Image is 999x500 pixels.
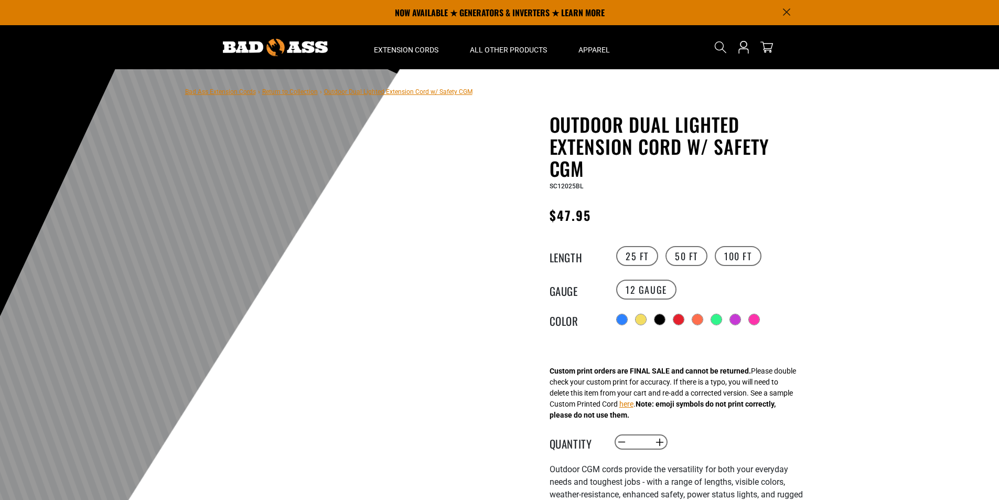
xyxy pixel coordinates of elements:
[550,206,591,225] span: $47.95
[550,313,602,326] legend: Color
[715,246,761,266] label: 100 FT
[550,366,796,421] div: Please double check your custom print for accuracy. If there is a typo, you will need to delete t...
[550,283,602,296] legend: Gauge
[454,25,563,69] summary: All Other Products
[470,45,547,55] span: All Other Products
[262,88,318,95] a: Return to Collection
[358,25,454,69] summary: Extension Cords
[550,113,807,179] h1: Outdoor Dual Lighted Extension Cord w/ Safety CGM
[185,85,472,98] nav: breadcrumbs
[563,25,626,69] summary: Apparel
[223,39,328,56] img: Bad Ass Extension Cords
[550,367,751,375] strong: Custom print orders are FINAL SALE and cannot be returned.
[258,88,260,95] span: ›
[712,39,729,56] summary: Search
[324,88,472,95] span: Outdoor Dual Lighted Extension Cord w/ Safety CGM
[550,435,602,449] label: Quantity
[616,280,676,300] label: 12 Gauge
[550,183,583,190] span: SC12025BL
[185,88,256,95] a: Bad Ass Extension Cords
[665,246,707,266] label: 50 FT
[578,45,610,55] span: Apparel
[550,249,602,263] legend: Length
[619,399,633,410] button: here
[616,246,658,266] label: 25 FT
[374,45,438,55] span: Extension Cords
[320,88,322,95] span: ›
[550,400,776,419] strong: Note: emoji symbols do not print correctly, please do not use them.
